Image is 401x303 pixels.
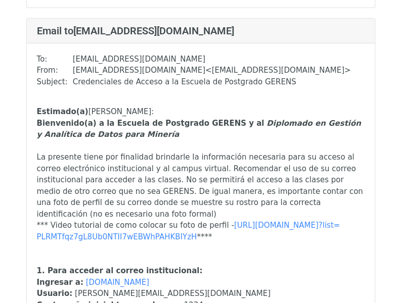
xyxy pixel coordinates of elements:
[37,151,365,242] div: La presente tiene por finalidad brindarle la información necesaria para su acceso al correo elect...
[37,25,365,37] h4: Email to [EMAIL_ADDRESS][DOMAIN_NAME]
[86,278,149,287] a: [DOMAIN_NAME]
[37,278,83,287] b: Ingresar a:
[37,107,88,116] b: Estimado(a)
[37,119,361,139] i: Diplomado en Gestión y Analítica de Datos para Minería
[37,119,264,128] b: Bienvenido(a) a la Escuela de Postgrado GERENS y al
[37,221,340,241] a: [URL][DOMAIN_NAME]?list=PLRMTfqz7gL8Ub0NTII7wEBWhPAHKBIYzH
[37,106,365,140] div: [PERSON_NAME]:
[37,289,73,298] b: Usuario:
[350,255,401,303] iframe: Chat Widget
[37,76,73,88] td: Subject:
[350,255,401,303] div: Widget de chat
[73,54,351,65] td: [EMAIL_ADDRESS][DOMAIN_NAME]
[73,76,351,88] td: Credenciales de Acceso a la Escuela de Postgrado GERENS
[37,65,73,76] td: From:
[37,54,73,65] td: To:
[37,266,203,275] b: 1. Para acceder al correo institucional:
[73,65,351,76] td: [EMAIL_ADDRESS][DOMAIN_NAME] < [EMAIL_ADDRESS][DOMAIN_NAME] >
